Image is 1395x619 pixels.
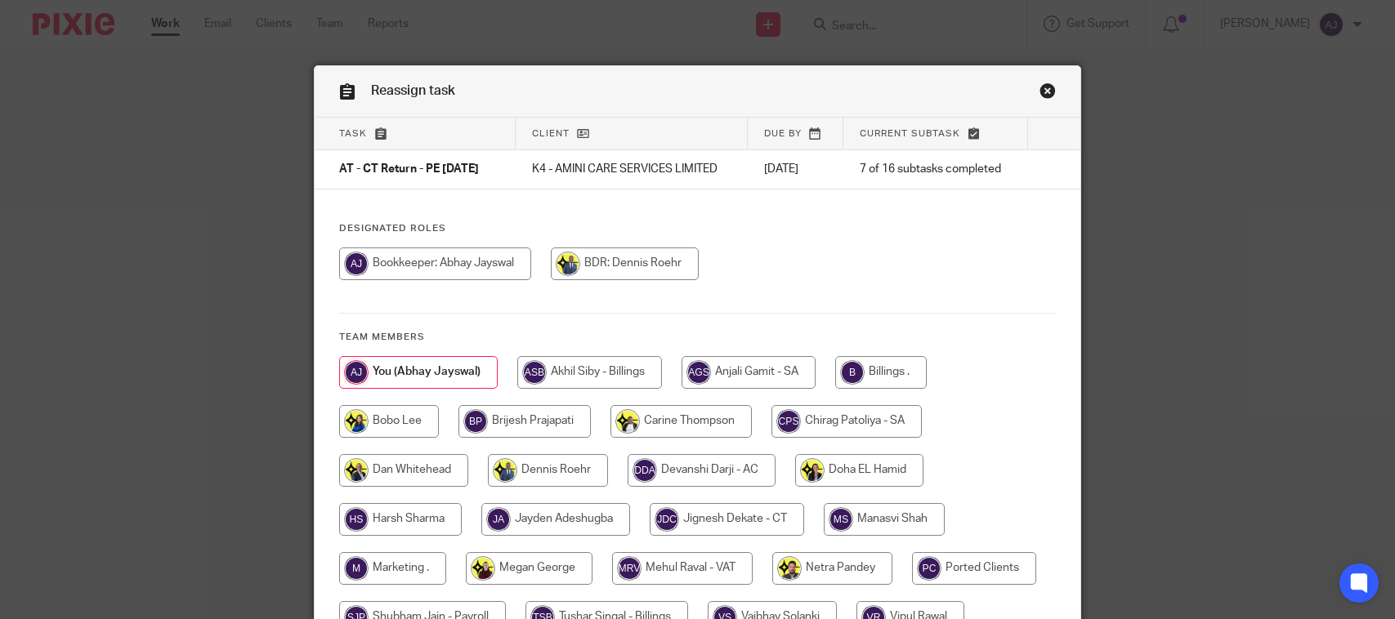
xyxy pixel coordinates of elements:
[339,164,479,176] span: AT - CT Return - PE [DATE]
[339,222,1056,235] h4: Designated Roles
[1040,82,1056,105] a: Close this dialog window
[339,129,367,138] span: Task
[860,129,960,138] span: Current subtask
[532,129,570,138] span: Client
[764,161,827,177] p: [DATE]
[843,150,1029,189] td: 7 of 16 subtasks completed
[532,161,731,177] p: K4 - AMINI CARE SERVICES LIMITED
[371,84,455,97] span: Reassign task
[339,331,1056,344] h4: Team members
[764,129,802,138] span: Due by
